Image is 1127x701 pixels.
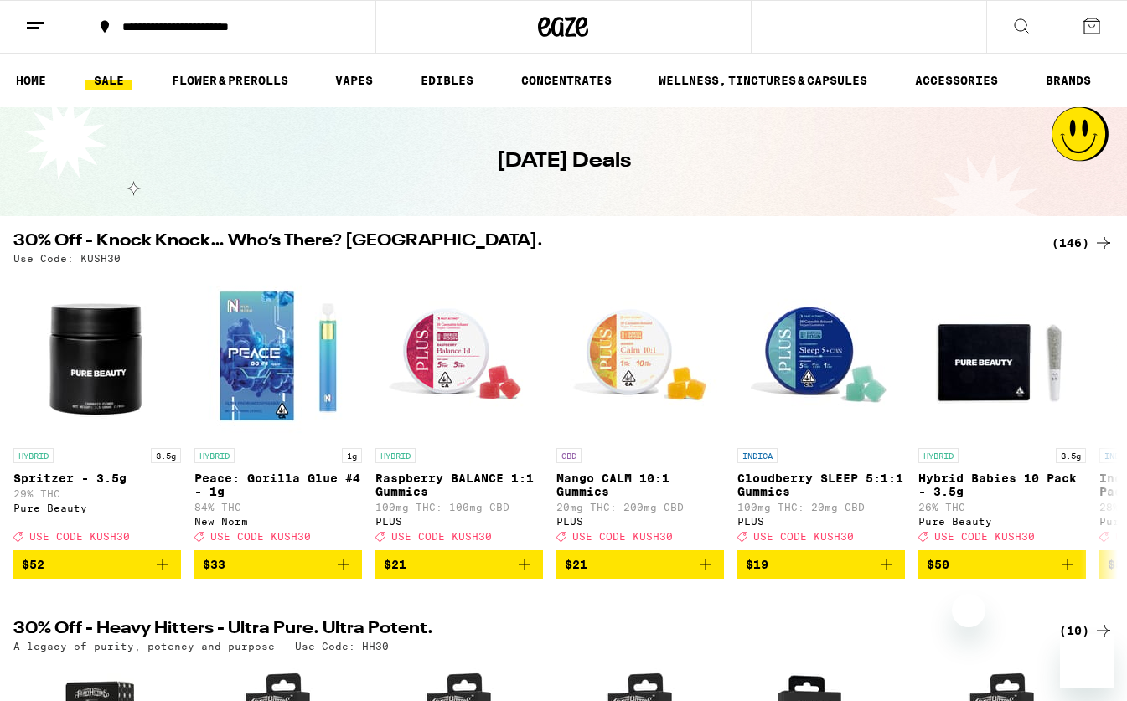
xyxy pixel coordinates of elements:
[8,70,54,90] a: HOME
[375,550,543,579] button: Add to bag
[13,472,181,485] p: Spritzer - 3.5g
[22,558,44,571] span: $52
[13,641,389,652] p: A legacy of purity, potency and purpose - Use Code: HH30
[13,503,181,513] div: Pure Beauty
[1059,621,1114,641] a: (10)
[194,502,362,513] p: 84% THC
[918,516,1086,527] div: Pure Beauty
[737,502,905,513] p: 100mg THC: 20mg CBD
[29,531,130,542] span: USE CODE KUSH30
[194,448,235,463] p: HYBRID
[746,558,768,571] span: $19
[927,558,949,571] span: $50
[342,448,362,463] p: 1g
[556,272,724,550] a: Open page for Mango CALM 10:1 Gummies from PLUS
[497,147,631,176] h1: [DATE] Deals
[412,70,482,90] a: EDIBLES
[375,516,543,527] div: PLUS
[918,472,1086,498] p: Hybrid Babies 10 Pack - 3.5g
[210,531,311,542] span: USE CODE KUSH30
[556,448,582,463] p: CBD
[934,531,1035,542] span: USE CODE KUSH30
[737,448,778,463] p: INDICA
[194,516,362,527] div: New Norm
[384,558,406,571] span: $21
[556,272,724,440] img: PLUS - Mango CALM 10:1 Gummies
[918,502,1086,513] p: 26% THC
[952,594,985,627] iframe: Close message
[391,531,492,542] span: USE CODE KUSH30
[1060,634,1114,688] iframe: Button to launch messaging window
[753,531,854,542] span: USE CODE KUSH30
[13,253,121,264] p: Use Code: KUSH30
[737,472,905,498] p: Cloudberry SLEEP 5:1:1 Gummies
[565,558,587,571] span: $21
[13,448,54,463] p: HYBRID
[513,70,620,90] a: CONCENTRATES
[556,502,724,513] p: 20mg THC: 200mg CBD
[556,550,724,579] button: Add to bag
[194,472,362,498] p: Peace: Gorilla Glue #4 - 1g
[918,448,959,463] p: HYBRID
[918,272,1086,440] img: Pure Beauty - Hybrid Babies 10 Pack - 3.5g
[737,272,905,440] img: PLUS - Cloudberry SLEEP 5:1:1 Gummies
[918,272,1086,550] a: Open page for Hybrid Babies 10 Pack - 3.5g from Pure Beauty
[1052,233,1114,253] a: (146)
[13,233,1031,253] h2: 30% Off - Knock Knock… Who’s There? [GEOGRAPHIC_DATA].
[375,448,416,463] p: HYBRID
[13,272,181,440] img: Pure Beauty - Spritzer - 3.5g
[737,516,905,527] div: PLUS
[907,70,1006,90] a: ACCESSORIES
[163,70,297,90] a: FLOWER & PREROLLS
[203,558,225,571] span: $33
[13,621,1031,641] h2: 30% Off - Heavy Hitters - Ultra Pure. Ultra Potent.
[737,272,905,550] a: Open page for Cloudberry SLEEP 5:1:1 Gummies from PLUS
[13,550,181,579] button: Add to bag
[194,272,362,440] img: New Norm - Peace: Gorilla Glue #4 - 1g
[85,70,132,90] a: SALE
[13,272,181,550] a: Open page for Spritzer - 3.5g from Pure Beauty
[556,516,724,527] div: PLUS
[1037,70,1099,90] a: BRANDS
[572,531,673,542] span: USE CODE KUSH30
[327,70,381,90] a: VAPES
[375,272,543,440] img: PLUS - Raspberry BALANCE 1:1 Gummies
[194,272,362,550] a: Open page for Peace: Gorilla Glue #4 - 1g from New Norm
[918,550,1086,579] button: Add to bag
[13,488,181,499] p: 29% THC
[375,502,543,513] p: 100mg THC: 100mg CBD
[375,272,543,550] a: Open page for Raspberry BALANCE 1:1 Gummies from PLUS
[194,550,362,579] button: Add to bag
[737,550,905,579] button: Add to bag
[375,472,543,498] p: Raspberry BALANCE 1:1 Gummies
[556,472,724,498] p: Mango CALM 10:1 Gummies
[151,448,181,463] p: 3.5g
[650,70,876,90] a: WELLNESS, TINCTURES & CAPSULES
[1056,448,1086,463] p: 3.5g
